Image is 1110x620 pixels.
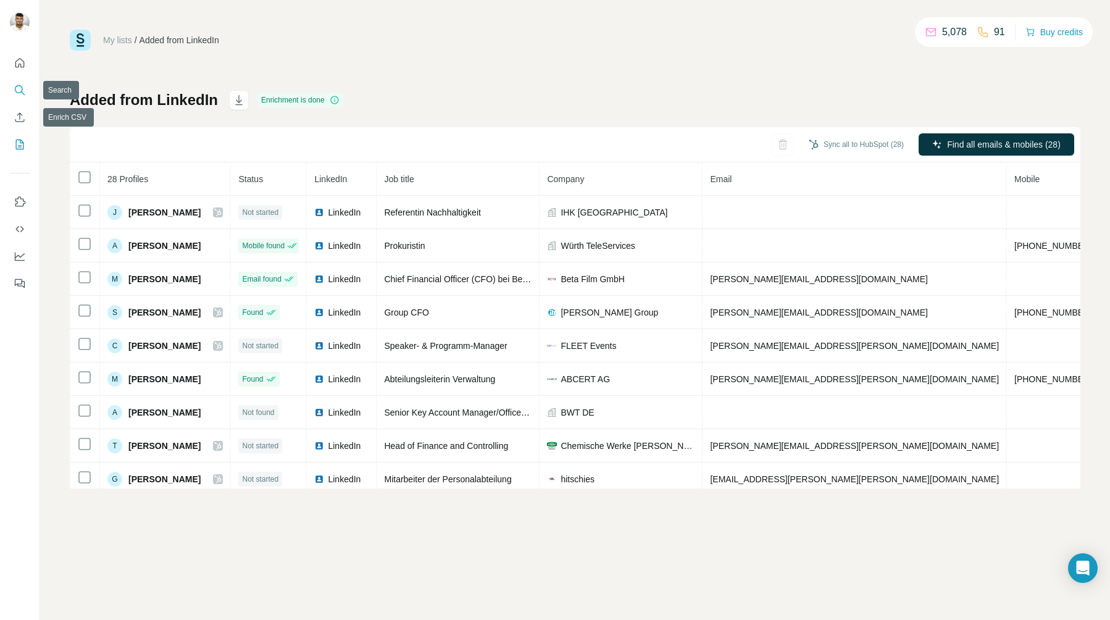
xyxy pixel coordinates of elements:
div: M [107,372,122,387]
div: T [107,438,122,453]
div: Added from LinkedIn [140,34,219,46]
span: Email [710,174,732,184]
button: Search [10,79,30,101]
div: G [107,472,122,487]
div: A [107,238,122,253]
img: LinkedIn logo [314,474,324,484]
span: Found [242,374,263,385]
span: [PHONE_NUMBER] [1014,374,1092,384]
span: LinkedIn [328,473,361,485]
span: Beta Film GmbH [561,273,624,285]
span: Senior Key Account Manager/Office Manager [384,408,557,417]
span: LinkedIn [328,306,361,319]
div: J [107,205,122,220]
h1: Added from LinkedIn [70,90,218,110]
span: [PERSON_NAME] [128,240,201,252]
span: LinkedIn [328,340,361,352]
li: / [135,34,137,46]
span: LinkedIn [328,273,361,285]
img: LinkedIn logo [314,308,324,317]
button: Use Surfe API [10,218,30,240]
div: Open Intercom Messenger [1068,553,1098,583]
span: Prokuristin [384,241,425,251]
img: LinkedIn logo [314,274,324,284]
button: Use Surfe on LinkedIn [10,191,30,213]
span: [PERSON_NAME][EMAIL_ADDRESS][DOMAIN_NAME] [710,308,927,317]
span: IHK [GEOGRAPHIC_DATA] [561,206,667,219]
span: [PERSON_NAME] [128,406,201,419]
span: LinkedIn [314,174,347,184]
span: [PERSON_NAME][EMAIL_ADDRESS][PERSON_NAME][DOMAIN_NAME] [710,341,999,351]
span: [PERSON_NAME][EMAIL_ADDRESS][PERSON_NAME][DOMAIN_NAME] [710,374,999,384]
span: LinkedIn [328,373,361,385]
img: company-logo [547,474,557,484]
span: Not started [242,340,278,351]
span: [EMAIL_ADDRESS][PERSON_NAME][PERSON_NAME][DOMAIN_NAME] [710,474,999,484]
img: LinkedIn logo [314,441,324,451]
span: Status [238,174,263,184]
img: LinkedIn logo [314,374,324,384]
span: Chief Financial Officer (CFO) bei Beta Film | [GEOGRAPHIC_DATA] [384,274,645,284]
p: 5,078 [942,25,967,40]
button: Dashboard [10,245,30,267]
button: Feedback [10,272,30,295]
span: Find all emails & mobiles (28) [947,138,1061,151]
span: Job title [384,174,414,184]
span: [PHONE_NUMBER] [1014,308,1092,317]
span: ABCERT AG [561,373,610,385]
span: Mobile [1014,174,1040,184]
span: LinkedIn [328,240,361,252]
span: Speaker- & Programm-Manager [384,341,507,351]
span: LinkedIn [328,406,361,419]
button: Enrich CSV [10,106,30,128]
span: [PERSON_NAME] Group [561,306,658,319]
img: company-logo [547,341,557,351]
span: Head of Finance and Controlling [384,441,508,451]
img: LinkedIn logo [314,408,324,417]
span: [PERSON_NAME] [128,273,201,285]
div: S [107,305,122,320]
div: M [107,272,122,287]
span: Referentin Nachhaltigkeit [384,207,480,217]
span: Found [242,307,263,318]
div: Enrichment is done [257,93,343,107]
img: Avatar [10,12,30,32]
img: company-logo [547,274,557,284]
span: [PERSON_NAME] [128,373,201,385]
span: [PERSON_NAME] [128,206,201,219]
span: [PERSON_NAME] [128,440,201,452]
img: company-logo [547,308,557,317]
button: Find all emails & mobiles (28) [919,133,1074,156]
span: LinkedIn [328,440,361,452]
span: Chemische Werke [PERSON_NAME] GmbH [561,440,695,452]
button: Sync all to HubSpot (28) [800,135,912,154]
span: [PERSON_NAME][EMAIL_ADDRESS][DOMAIN_NAME] [710,274,927,284]
div: C [107,338,122,353]
span: Email found [242,274,281,285]
span: hitschies [561,473,594,485]
img: LinkedIn logo [314,341,324,351]
span: [PERSON_NAME] [128,340,201,352]
span: [PERSON_NAME][EMAIL_ADDRESS][PERSON_NAME][DOMAIN_NAME] [710,441,999,451]
span: Group CFO [384,308,428,317]
button: My lists [10,133,30,156]
div: A [107,405,122,420]
span: [PERSON_NAME] [128,473,201,485]
button: Buy credits [1025,23,1083,41]
img: company-logo [547,441,557,451]
span: Not started [242,207,278,218]
img: LinkedIn logo [314,241,324,251]
span: [PHONE_NUMBER] [1014,241,1092,251]
img: LinkedIn logo [314,207,324,217]
span: 28 Profiles [107,174,148,184]
span: Mitarbeiter der Personalabteilung [384,474,511,484]
img: company-logo [547,374,557,384]
span: Company [547,174,584,184]
span: FLEET Events [561,340,616,352]
p: 91 [994,25,1005,40]
span: Not started [242,440,278,451]
img: Surfe Logo [70,30,91,51]
span: Abteilungsleiterin Verwaltung [384,374,495,384]
span: Not started [242,474,278,485]
span: Mobile found [242,240,285,251]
